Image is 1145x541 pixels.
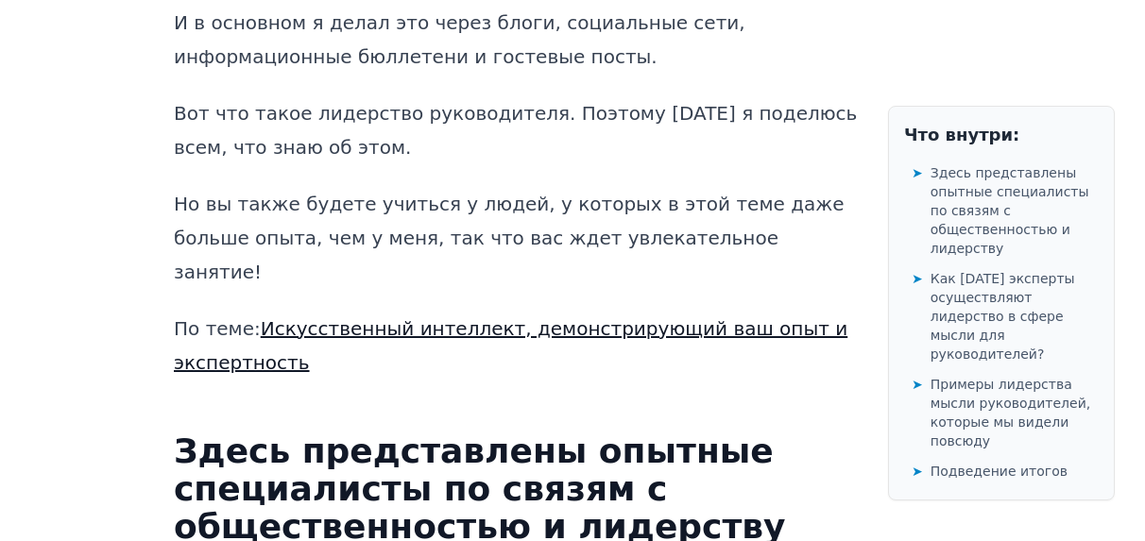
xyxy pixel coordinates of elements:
font: Что внутри: [904,125,1019,144]
a: ➤Примеры лидерства мысли руководителей, которые мы видели повсюду [912,371,1099,454]
font: Вот что такое лидерство руководителя. Поэтому [DATE] я поделюсь всем, что знаю об этом. [174,102,857,159]
a: Искусственный интеллект, демонстрирующий ваш опыт и экспертность [174,317,847,374]
font: Примеры лидерства мысли руководителей, которые мы видели повсюду [931,377,1090,448]
font: Подведение итогов [931,464,1068,479]
font: ➤ [912,377,923,392]
a: ➤Здесь представлены опытные специалисты по связям с общественностью и лидерству [912,160,1099,262]
a: ➤Как [DATE] эксперты осуществляют лидерство в сфере мысли для руководителей? [912,265,1099,367]
font: ➤ [912,464,923,479]
a: ➤Подведение итогов [912,458,1099,484]
font: Здесь представлены опытные специалисты по связям с общественностью и лидерству [931,165,1089,256]
font: ➤ [912,271,923,286]
font: И в основном я делал это через блоги, социальные сети, информационные бюллетени и гостевые посты. [174,11,745,68]
font: Как [DATE] эксперты осуществляют лидерство в сфере мысли для руководителей? [931,271,1075,362]
font: Но вы также будете учиться у людей, у которых в этой теме даже больше опыта, чем у меня, так что ... [174,193,845,283]
font: ➤ [912,165,923,180]
font: По теме: [174,317,261,340]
